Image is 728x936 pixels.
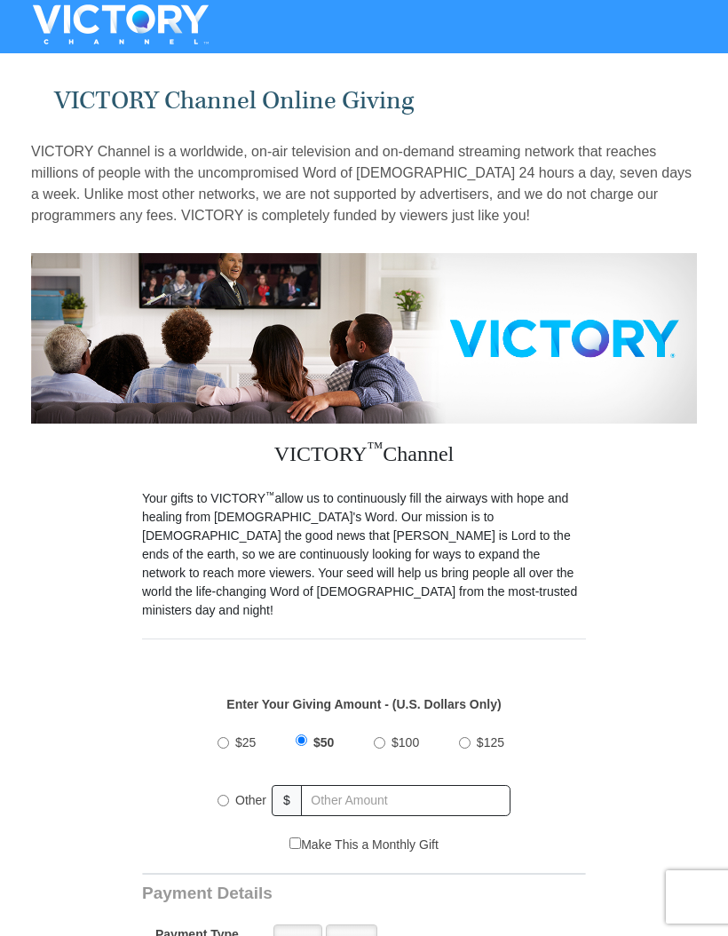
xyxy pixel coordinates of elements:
p: Your gifts to VICTORY allow us to continuously fill the airways with hope and healing from [DEMOG... [142,489,586,620]
sup: ™ [265,489,275,500]
h3: VICTORY Channel [142,424,586,489]
input: Make This a Monthly Gift [289,837,301,849]
strong: Enter Your Giving Amount - (U.S. Dollars Only) [226,697,501,711]
span: $ [272,785,302,816]
h1: VICTORY Channel Online Giving [54,86,675,115]
input: Other Amount [301,785,510,816]
span: $25 [235,735,256,750]
sup: ™ [368,439,384,456]
label: Make This a Monthly Gift [289,836,439,854]
h3: Payment Details [142,884,595,904]
span: $100 [392,735,419,750]
span: Other [235,793,266,807]
p: VICTORY Channel is a worldwide, on-air television and on-demand streaming network that reaches mi... [31,141,697,226]
span: $50 [313,735,334,750]
span: $125 [477,735,504,750]
img: VICTORYTHON - VICTORY Channel [10,4,232,44]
